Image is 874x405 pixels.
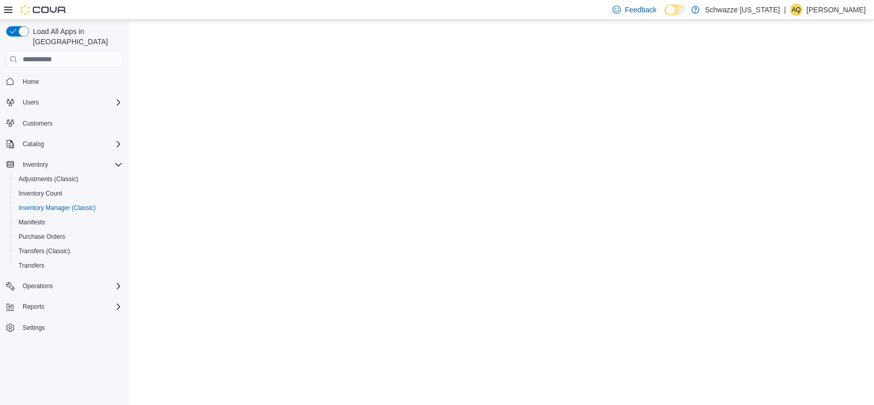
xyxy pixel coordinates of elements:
button: Customers [2,116,127,131]
div: Anastasia Queen [790,4,802,16]
button: Settings [2,320,127,335]
p: Schwazze [US_STATE] [705,4,780,16]
span: AQ [792,4,800,16]
span: Inventory Count [19,189,62,198]
span: Purchase Orders [14,231,123,243]
button: Operations [19,280,57,292]
span: Operations [23,282,53,290]
span: Manifests [19,218,45,226]
a: Settings [19,322,49,334]
a: Transfers [14,259,48,272]
span: Users [19,96,123,109]
input: Dark Mode [665,5,686,15]
button: Inventory Count [10,186,127,201]
span: Users [23,98,39,107]
button: Reports [2,300,127,314]
span: Inventory Manager (Classic) [14,202,123,214]
a: Home [19,76,43,88]
button: Operations [2,279,127,293]
button: Users [2,95,127,110]
button: Transfers [10,258,127,273]
span: Inventory [19,159,123,171]
button: Inventory [2,157,127,172]
span: Load All Apps in [GEOGRAPHIC_DATA] [29,26,123,47]
a: Purchase Orders [14,231,69,243]
span: Transfers [14,259,123,272]
button: Adjustments (Classic) [10,172,127,186]
button: Manifests [10,215,127,230]
span: Transfers (Classic) [19,247,70,255]
span: Manifests [14,216,123,228]
a: Transfers (Classic) [14,245,74,257]
span: Feedback [625,5,656,15]
button: Catalog [2,137,127,151]
span: Inventory Count [14,187,123,200]
a: Manifests [14,216,49,228]
a: Inventory Manager (Classic) [14,202,100,214]
span: Adjustments (Classic) [19,175,78,183]
button: Transfers (Classic) [10,244,127,258]
p: [PERSON_NAME] [807,4,866,16]
span: Adjustments (Classic) [14,173,123,185]
button: Inventory [19,159,52,171]
a: Customers [19,117,57,130]
button: Purchase Orders [10,230,127,244]
button: Home [2,74,127,89]
span: Reports [23,303,44,311]
p: | [784,4,786,16]
span: Catalog [19,138,123,150]
span: Reports [19,301,123,313]
span: Catalog [23,140,44,148]
span: Inventory Manager (Classic) [19,204,96,212]
span: Operations [19,280,123,292]
button: Inventory Manager (Classic) [10,201,127,215]
button: Catalog [19,138,48,150]
img: Cova [21,5,67,15]
span: Purchase Orders [19,233,65,241]
span: Home [23,78,39,86]
span: Inventory [23,161,48,169]
span: Home [19,75,123,87]
span: Settings [23,324,45,332]
span: Settings [19,321,123,334]
span: Transfers (Classic) [14,245,123,257]
button: Users [19,96,43,109]
span: Customers [23,119,53,128]
nav: Complex example [6,69,123,362]
a: Inventory Count [14,187,66,200]
button: Reports [19,301,48,313]
span: Transfers [19,261,44,270]
span: Customers [19,117,123,130]
a: Adjustments (Classic) [14,173,82,185]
